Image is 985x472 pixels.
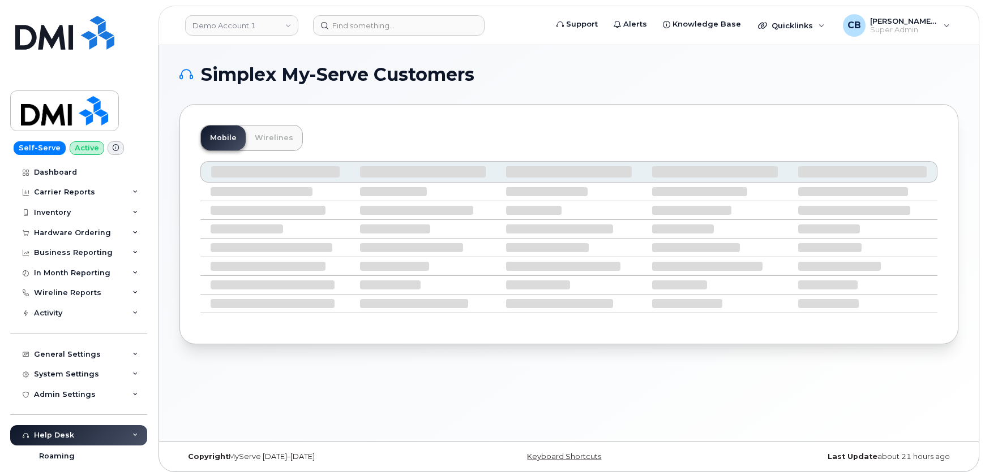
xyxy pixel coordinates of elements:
[201,125,246,150] a: Mobile
[699,452,958,461] div: about 21 hours ago
[188,452,229,461] strong: Copyright
[527,452,601,461] a: Keyboard Shortcuts
[179,452,439,461] div: MyServe [DATE]–[DATE]
[246,125,302,150] a: Wirelines
[201,66,474,83] span: Simplex My-Serve Customers
[828,452,877,461] strong: Last Update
